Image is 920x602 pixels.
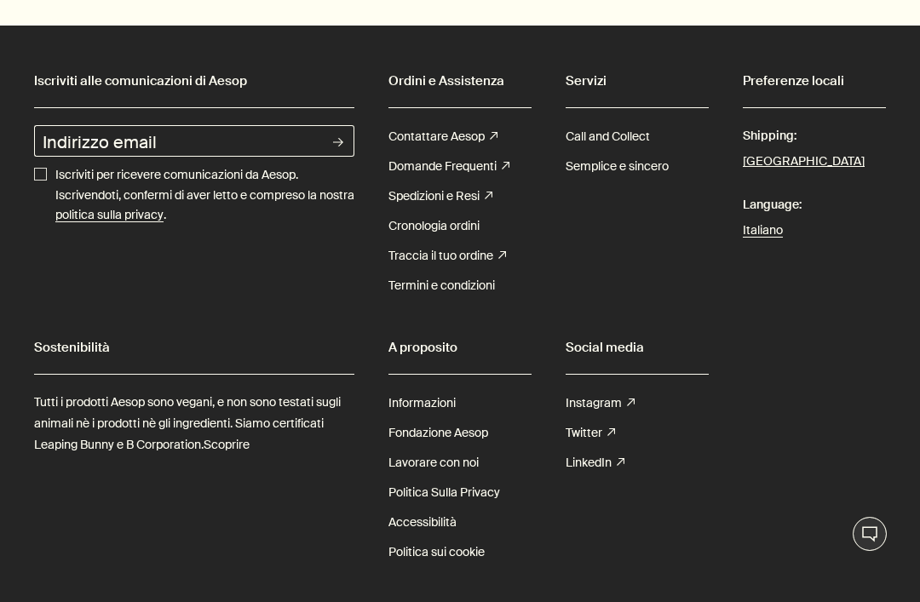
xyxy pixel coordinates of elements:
[204,434,250,456] a: Scoprire
[34,392,354,456] p: Tutti i prodotti Aesop sono vegani, e non sono testati sugli animali nè i prodotti nè gli ingredi...
[388,335,532,360] h2: A proposito
[388,152,509,181] a: Domande Frequenti
[388,418,488,448] a: Fondazione Aesop
[55,205,164,226] a: politica sulla privacy
[388,448,479,478] a: Lavorare con noi
[743,220,886,241] a: Italiano
[566,152,669,181] a: Semplice e sincero
[388,507,457,537] a: Accessibilità
[388,388,456,418] a: Informazioni
[388,537,485,567] a: Politica sui cookie
[34,68,354,94] h2: Iscriviti alle comunicazioni di Aesop
[743,68,886,94] h2: Preferenze locali
[388,211,480,241] a: Cronologia ordini
[566,122,650,152] a: Call and Collect
[566,418,615,448] a: Twitter
[388,122,497,152] a: Contattare Aesop
[566,68,709,94] h2: Servizi
[388,241,506,271] a: Traccia il tuo ordine
[853,517,887,551] button: Live Assistance
[388,181,492,211] a: Spedizioni e Resi
[743,190,886,220] span: Language:
[743,151,865,173] button: [GEOGRAPHIC_DATA]
[388,68,532,94] h2: Ordini e Assistenza
[743,121,886,151] span: Shipping:
[566,448,624,478] a: LinkedIn
[388,271,495,301] a: Termini e condizioni
[388,478,500,507] a: Politica Sulla Privacy
[566,335,709,360] h2: Social media
[34,125,323,157] input: Indirizzo email
[55,207,164,222] u: politica sulla privacy
[55,165,354,226] p: Iscriviti per ricevere comunicazioni da Aesop. Iscrivendoti, confermi di aver letto e compreso la...
[34,335,354,360] h2: Sostenibilità
[566,388,635,418] a: Instagram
